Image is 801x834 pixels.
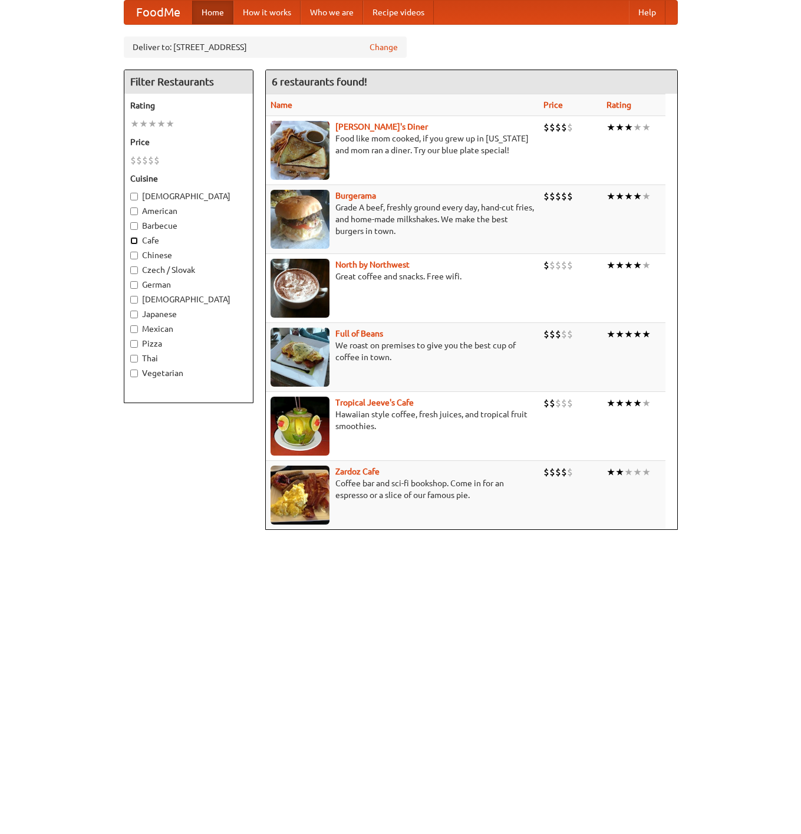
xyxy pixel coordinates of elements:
[130,281,138,289] input: German
[567,328,573,341] li: $
[555,397,561,410] li: $
[629,1,665,24] a: Help
[363,1,434,24] a: Recipe videos
[130,264,247,276] label: Czech / Slovak
[157,117,166,130] li: ★
[130,235,247,246] label: Cafe
[148,154,154,167] li: $
[335,398,414,407] a: Tropical Jeeve's Cafe
[624,328,633,341] li: ★
[543,100,563,110] a: Price
[271,121,329,180] img: sallys.jpg
[549,397,555,410] li: $
[271,271,534,282] p: Great coffee and snacks. Free wifi.
[301,1,363,24] a: Who we are
[606,328,615,341] li: ★
[271,408,534,432] p: Hawaiian style coffee, fresh juices, and tropical fruit smoothies.
[130,117,139,130] li: ★
[615,121,624,134] li: ★
[154,154,160,167] li: $
[549,190,555,203] li: $
[555,328,561,341] li: $
[130,252,138,259] input: Chinese
[543,121,549,134] li: $
[130,352,247,364] label: Thai
[624,190,633,203] li: ★
[624,397,633,410] li: ★
[271,133,534,156] p: Food like mom cooked, if you grew up in [US_STATE] and mom ran a diner. Try our blue plate special!
[130,154,136,167] li: $
[606,259,615,272] li: ★
[633,328,642,341] li: ★
[335,467,380,476] a: Zardoz Cafe
[606,466,615,479] li: ★
[124,70,253,94] h4: Filter Restaurants
[624,466,633,479] li: ★
[567,466,573,479] li: $
[561,259,567,272] li: $
[642,121,651,134] li: ★
[370,41,398,53] a: Change
[130,100,247,111] h5: Rating
[543,190,549,203] li: $
[642,190,651,203] li: ★
[271,100,292,110] a: Name
[561,466,567,479] li: $
[555,190,561,203] li: $
[633,397,642,410] li: ★
[130,222,138,230] input: Barbecue
[615,328,624,341] li: ★
[130,136,247,148] h5: Price
[555,259,561,272] li: $
[567,397,573,410] li: $
[555,121,561,134] li: $
[271,190,329,249] img: burgerama.jpg
[606,190,615,203] li: ★
[130,190,247,202] label: [DEMOGRAPHIC_DATA]
[130,220,247,232] label: Barbecue
[335,122,428,131] a: [PERSON_NAME]'s Diner
[615,397,624,410] li: ★
[335,191,376,200] a: Burgerama
[271,339,534,363] p: We roast on premises to give you the best cup of coffee in town.
[606,397,615,410] li: ★
[543,259,549,272] li: $
[606,100,631,110] a: Rating
[549,121,555,134] li: $
[561,328,567,341] li: $
[543,466,549,479] li: $
[555,466,561,479] li: $
[567,190,573,203] li: $
[130,367,247,379] label: Vegetarian
[130,311,138,318] input: Japanese
[335,260,410,269] b: North by Northwest
[633,466,642,479] li: ★
[335,329,383,338] a: Full of Beans
[624,121,633,134] li: ★
[549,259,555,272] li: $
[130,249,247,261] label: Chinese
[271,259,329,318] img: north.jpg
[615,466,624,479] li: ★
[272,76,367,87] ng-pluralize: 6 restaurants found!
[567,259,573,272] li: $
[642,328,651,341] li: ★
[549,328,555,341] li: $
[148,117,157,130] li: ★
[633,121,642,134] li: ★
[130,279,247,291] label: German
[606,121,615,134] li: ★
[130,237,138,245] input: Cafe
[130,340,138,348] input: Pizza
[130,308,247,320] label: Japanese
[271,202,534,237] p: Grade A beef, freshly ground every day, hand-cut fries, and home-made milkshakes. We make the bes...
[130,323,247,335] label: Mexican
[130,193,138,200] input: [DEMOGRAPHIC_DATA]
[130,205,247,217] label: American
[130,207,138,215] input: American
[166,117,174,130] li: ★
[543,328,549,341] li: $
